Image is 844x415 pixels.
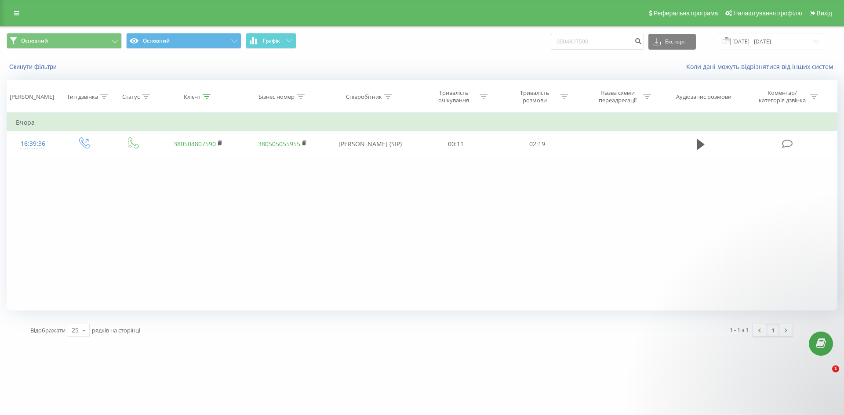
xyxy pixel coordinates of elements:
div: Статус [122,93,140,101]
div: 16:39:36 [16,135,50,152]
div: Клієнт [184,93,200,101]
div: Назва схеми переадресації [594,89,641,104]
div: Аудіозапис розмови [676,93,731,101]
span: Основний [21,37,48,44]
div: Бізнес номер [258,93,295,101]
button: Основний [126,33,241,49]
span: 1 [832,365,839,372]
a: 380505055955 [258,140,300,148]
a: Коли дані можуть відрізнятися вiд інших систем [686,62,837,71]
button: Основний [7,33,122,49]
div: Коментар/категорія дзвінка [757,89,808,104]
span: Налаштування профілю [733,10,802,17]
a: 380504807590 [174,140,216,148]
div: Тип дзвінка [67,93,98,101]
span: Графік [263,38,280,44]
div: Тривалість розмови [511,89,558,104]
span: Вихід [817,10,832,17]
button: Експорт [648,34,696,50]
td: 02:19 [496,131,577,157]
input: Пошук за номером [551,34,644,50]
td: Вчора [7,114,837,131]
button: Графік [246,33,296,49]
iframe: Intercom live chat [814,365,835,386]
button: Скинути фільтри [7,63,61,71]
span: рядків на сторінці [92,326,140,334]
div: 25 [72,326,79,335]
div: Співробітник [346,93,382,101]
div: Тривалість очікування [430,89,477,104]
span: Реферальна програма [654,10,718,17]
td: [PERSON_NAME] (SIP) [324,131,415,157]
td: 00:11 [415,131,496,157]
div: [PERSON_NAME] [10,93,54,101]
span: Відображати [30,326,65,334]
